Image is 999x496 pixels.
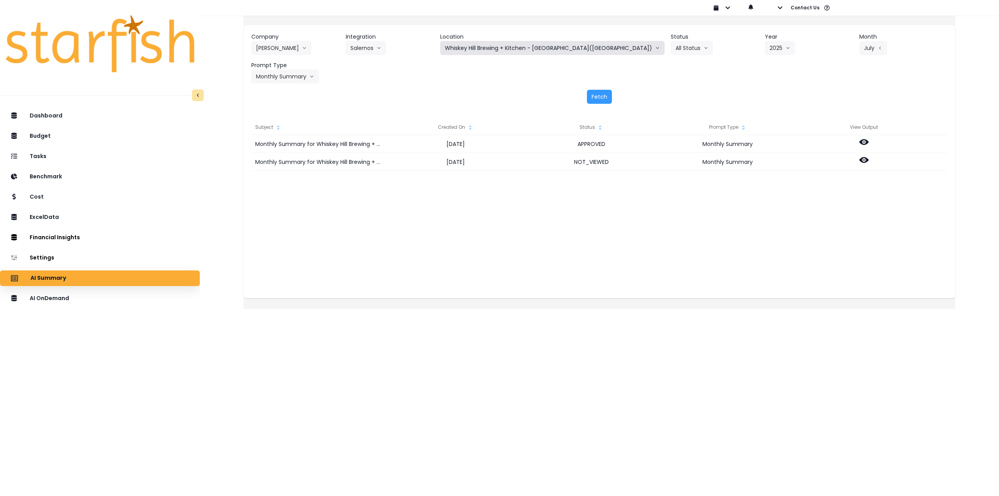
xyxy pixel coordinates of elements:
div: Created On [388,119,524,135]
header: Year [765,33,853,41]
div: Monthly Summary for Whiskey Hill Brewing + Kitchen - [GEOGRAPHIC_DATA]([GEOGRAPHIC_DATA]) for [DATE] [251,153,387,171]
div: NOT_VIEWED [524,153,660,171]
header: Status [671,33,759,41]
p: AI OnDemand [30,295,69,302]
button: Julyarrow left line [859,41,887,55]
div: Status [524,119,660,135]
header: Company [251,33,340,41]
p: Benchmark [30,173,62,180]
header: Month [859,33,947,41]
div: Monthly Summary for Whiskey Hill Brewing + Kitchen - [GEOGRAPHIC_DATA]([GEOGRAPHIC_DATA]) for [DATE] [251,135,387,153]
div: View Output [796,119,932,135]
button: [PERSON_NAME]arrow down line [251,41,311,55]
button: 2025arrow down line [765,41,795,55]
svg: sort [740,124,747,131]
svg: arrow down line [704,44,708,52]
p: ExcelData [30,214,59,220]
svg: arrow down line [309,73,314,80]
svg: arrow left line [878,44,882,52]
button: All Statusarrow down line [671,41,713,55]
p: Tasks [30,153,46,160]
svg: arrow down line [302,44,307,52]
svg: arrow down line [377,44,381,52]
svg: arrow down line [655,44,660,52]
p: Dashboard [30,112,62,119]
div: [DATE] [388,135,524,153]
header: Location [440,33,665,41]
svg: sort [467,124,473,131]
div: Monthly Summary [659,135,796,153]
div: [DATE] [388,153,524,171]
header: Prompt Type [251,61,340,69]
button: Whiskey Hill Brewing + Kitchen - [GEOGRAPHIC_DATA]([GEOGRAPHIC_DATA])arrow down line [440,41,665,55]
svg: sort [597,124,603,131]
button: Monthly Summaryarrow down line [251,69,319,84]
div: Prompt Type [659,119,796,135]
p: AI Summary [30,275,66,282]
button: Fetch [587,90,612,104]
div: Subject [251,119,387,135]
svg: arrow down line [786,44,790,52]
div: APPROVED [524,135,660,153]
div: Monthly Summary [659,153,796,171]
p: Cost [30,194,44,200]
p: Budget [30,133,51,139]
header: Integration [346,33,434,41]
button: Salernosarrow down line [346,41,386,55]
svg: sort [275,124,281,131]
